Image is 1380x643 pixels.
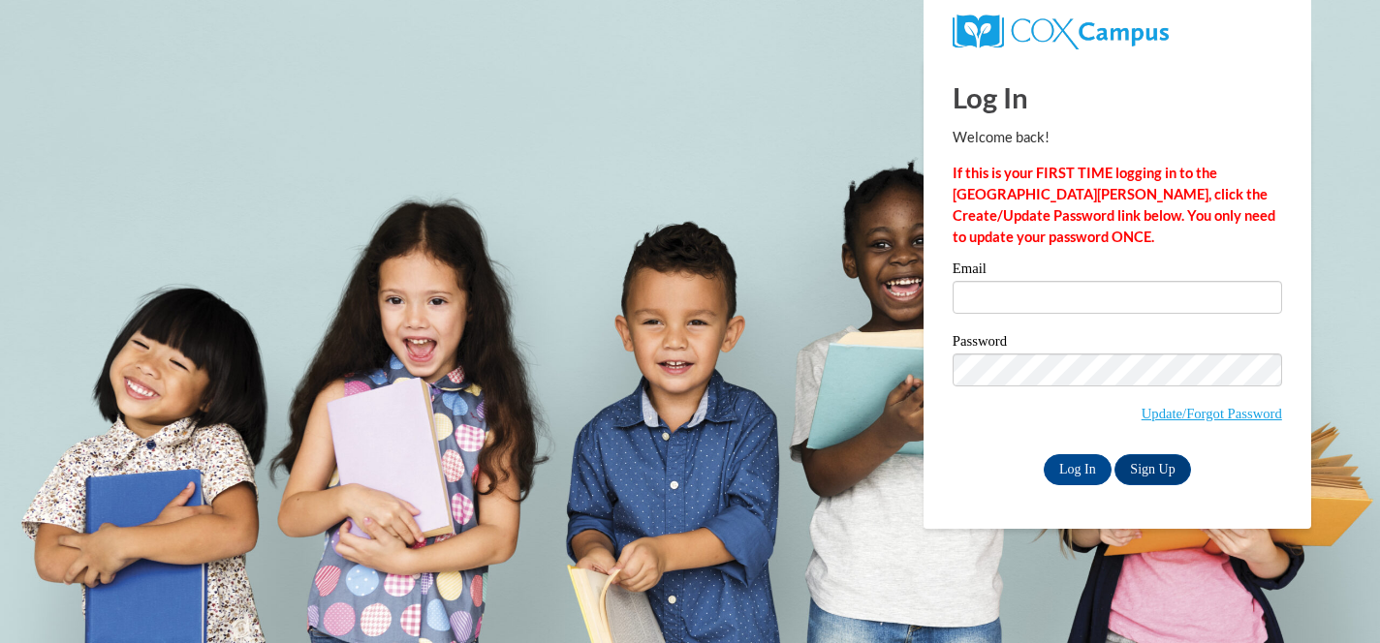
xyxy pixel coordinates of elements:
strong: If this is your FIRST TIME logging in to the [GEOGRAPHIC_DATA][PERSON_NAME], click the Create/Upd... [953,165,1275,245]
a: Sign Up [1114,454,1190,485]
label: Password [953,334,1282,353]
a: COX Campus [953,22,1169,39]
img: COX Campus [953,15,1169,49]
a: Update/Forgot Password [1142,406,1282,421]
input: Log In [1044,454,1112,485]
label: Email [953,261,1282,281]
h1: Log In [953,77,1282,117]
p: Welcome back! [953,127,1282,148]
